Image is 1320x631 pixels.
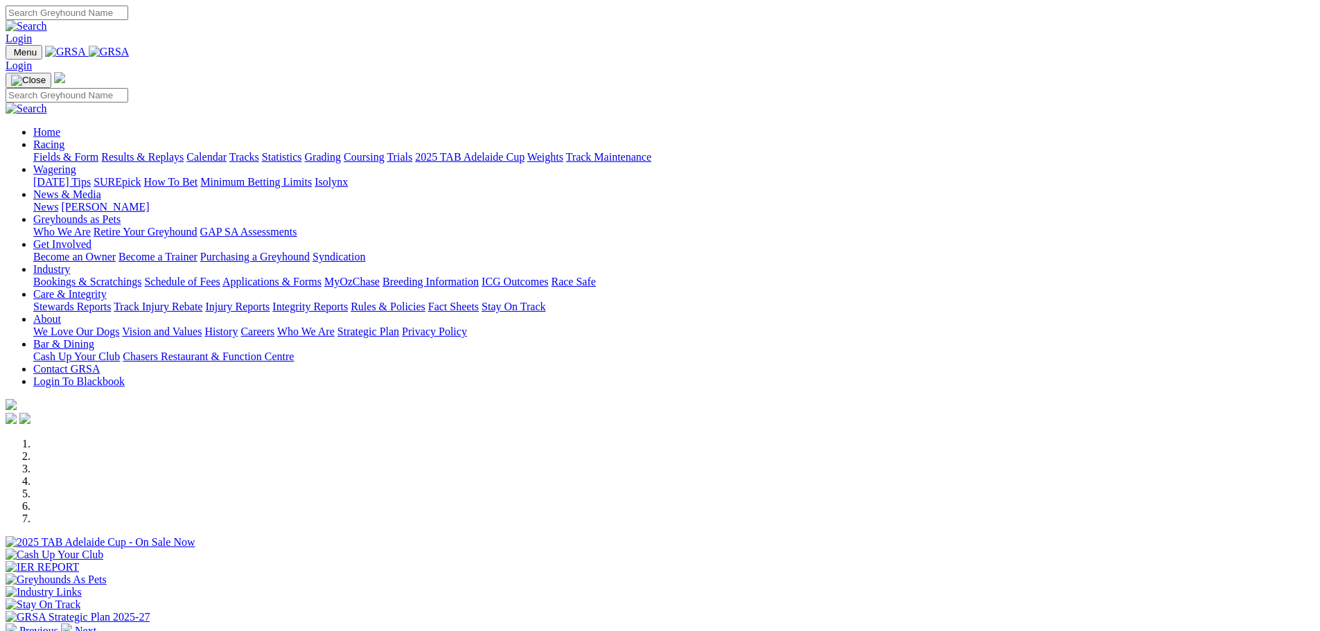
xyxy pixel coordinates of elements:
a: Industry [33,263,70,275]
a: Injury Reports [205,301,270,312]
img: GRSA [89,46,130,58]
a: Who We Are [33,226,91,238]
div: Get Involved [33,251,1314,263]
a: Login [6,60,32,71]
div: News & Media [33,201,1314,213]
a: How To Bet [144,176,198,188]
div: Bar & Dining [33,350,1314,363]
img: Industry Links [6,586,82,598]
a: Fact Sheets [428,301,479,312]
a: Login To Blackbook [33,375,125,387]
img: logo-grsa-white.png [6,399,17,410]
a: MyOzChase [324,276,380,287]
div: Wagering [33,176,1314,188]
a: News [33,201,58,213]
div: Care & Integrity [33,301,1314,313]
a: ICG Outcomes [482,276,548,287]
a: Results & Replays [101,151,184,163]
span: Menu [14,47,37,57]
a: News & Media [33,188,101,200]
a: Contact GRSA [33,363,100,375]
div: About [33,326,1314,338]
a: Stay On Track [482,301,545,312]
a: [DATE] Tips [33,176,91,188]
a: [PERSON_NAME] [61,201,149,213]
a: Racing [33,139,64,150]
div: Racing [33,151,1314,163]
img: Close [11,75,46,86]
input: Search [6,88,128,103]
a: History [204,326,238,337]
a: Fields & Form [33,151,98,163]
a: Home [33,126,60,138]
img: GRSA [45,46,86,58]
img: logo-grsa-white.png [54,72,65,83]
a: We Love Our Dogs [33,326,119,337]
div: Greyhounds as Pets [33,226,1314,238]
img: twitter.svg [19,413,30,424]
a: Login [6,33,32,44]
a: Race Safe [551,276,595,287]
a: 2025 TAB Adelaide Cup [415,151,525,163]
a: Careers [240,326,274,337]
a: GAP SA Assessments [200,226,297,238]
a: Bookings & Scratchings [33,276,141,287]
a: Get Involved [33,238,91,250]
a: Tracks [229,151,259,163]
button: Toggle navigation [6,73,51,88]
a: Care & Integrity [33,288,107,300]
a: Privacy Policy [402,326,467,337]
a: Purchasing a Greyhound [200,251,310,263]
img: Search [6,103,47,115]
a: Become an Owner [33,251,116,263]
a: Become a Trainer [118,251,197,263]
img: Cash Up Your Club [6,549,103,561]
button: Toggle navigation [6,45,42,60]
a: Wagering [33,163,76,175]
a: Stewards Reports [33,301,111,312]
a: Track Maintenance [566,151,651,163]
a: Who We Are [277,326,335,337]
a: Bar & Dining [33,338,94,350]
a: Grading [305,151,341,163]
a: Schedule of Fees [144,276,220,287]
a: Minimum Betting Limits [200,176,312,188]
a: Isolynx [315,176,348,188]
img: Greyhounds As Pets [6,574,107,586]
a: Greyhounds as Pets [33,213,121,225]
a: Vision and Values [122,326,202,337]
a: Weights [527,151,563,163]
a: Coursing [344,151,385,163]
img: GRSA Strategic Plan 2025-27 [6,611,150,623]
img: Search [6,20,47,33]
div: Industry [33,276,1314,288]
a: Statistics [262,151,302,163]
a: Applications & Forms [222,276,322,287]
img: 2025 TAB Adelaide Cup - On Sale Now [6,536,195,549]
img: IER REPORT [6,561,79,574]
a: Calendar [186,151,227,163]
input: Search [6,6,128,20]
a: Syndication [313,251,365,263]
a: Strategic Plan [337,326,399,337]
a: About [33,313,61,325]
a: SUREpick [94,176,141,188]
a: Breeding Information [382,276,479,287]
a: Track Injury Rebate [114,301,202,312]
img: facebook.svg [6,413,17,424]
a: Trials [387,151,412,163]
img: Stay On Track [6,598,80,611]
a: Integrity Reports [272,301,348,312]
a: Chasers Restaurant & Function Centre [123,350,294,362]
a: Retire Your Greyhound [94,226,197,238]
a: Cash Up Your Club [33,350,120,362]
a: Rules & Policies [351,301,425,312]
